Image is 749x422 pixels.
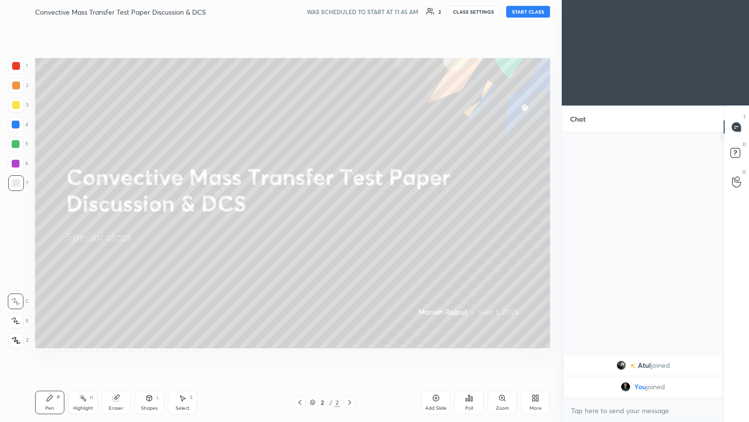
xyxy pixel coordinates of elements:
[447,6,500,18] button: CLASS SETTINGS
[8,136,28,152] div: 5
[157,395,159,400] div: L
[90,395,93,400] div: H
[190,395,193,400] div: S
[57,395,60,400] div: P
[8,313,29,329] div: X
[630,363,636,369] img: no-rating-badge.077c3623.svg
[742,168,746,175] p: G
[8,117,28,132] div: 4
[8,97,28,113] div: 3
[621,382,631,392] img: 143f78ded8b14cd2875f9ae30291ab3c.jpg
[8,58,28,74] div: 1
[8,294,29,309] div: C
[438,9,441,14] div: 2
[530,406,542,411] div: More
[8,175,28,191] div: 7
[317,400,327,405] div: 2
[638,361,651,369] span: Atul
[8,156,28,171] div: 6
[496,406,509,411] div: Zoom
[45,406,54,411] div: Pen
[634,383,646,391] span: You
[562,354,724,399] div: grid
[73,406,93,411] div: Highlight
[8,78,28,93] div: 2
[8,333,29,348] div: Z
[743,113,746,121] p: T
[646,383,665,391] span: joined
[334,398,340,407] div: 2
[616,360,626,370] img: 8a4d1098f4ed405b9d727518437e5fc7.40445327_3
[176,406,190,411] div: Select
[506,6,550,18] button: START CLASS
[465,406,473,411] div: Poll
[743,141,746,148] p: D
[109,406,123,411] div: Eraser
[35,7,206,17] h4: Convective Mass Transfer Test Paper Discussion & DCS
[307,7,418,16] h5: WAS SCHEDULED TO START AT 11:45 AM
[141,406,158,411] div: Shapes
[425,406,447,411] div: Add Slide
[329,400,332,405] div: /
[651,361,670,369] span: joined
[562,106,593,132] p: Chat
